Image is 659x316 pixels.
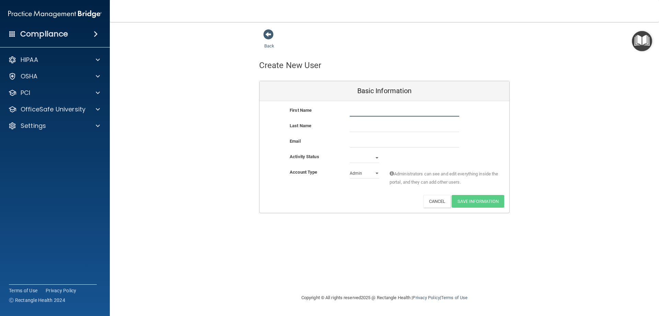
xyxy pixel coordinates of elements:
a: Terms of Use [441,295,467,300]
a: HIPAA [8,56,100,64]
div: Copyright © All rights reserved 2025 @ Rectangle Health | | [259,287,510,309]
h4: Create New User [259,61,322,70]
a: Privacy Policy [46,287,77,294]
div: Basic Information [259,81,509,101]
p: PCI [21,89,30,97]
button: Save Information [452,195,504,208]
a: OfficeSafe University [8,105,100,113]
span: Administrators can see and edit everything inside the portal, and they can add other users. [390,170,499,186]
img: PMB logo [8,7,102,21]
b: Email [290,139,301,144]
a: Back [264,35,274,48]
a: OSHA [8,72,100,80]
span: Ⓒ Rectangle Health 2024 [9,297,65,304]
p: OSHA [21,72,38,80]
a: PCI [8,89,100,97]
button: Open Resource Center [632,31,652,51]
p: Settings [21,122,46,130]
p: OfficeSafe University [21,105,85,113]
a: Settings [8,122,100,130]
iframe: Drift Widget Chat Controller [625,269,651,295]
b: Account Type [290,170,317,175]
b: Last Name [290,123,311,128]
a: Terms of Use [9,287,37,294]
a: Privacy Policy [413,295,440,300]
button: Cancel [423,195,451,208]
h4: Compliance [20,29,68,39]
p: HIPAA [21,56,38,64]
b: Activity Status [290,154,319,159]
b: First Name [290,108,312,113]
